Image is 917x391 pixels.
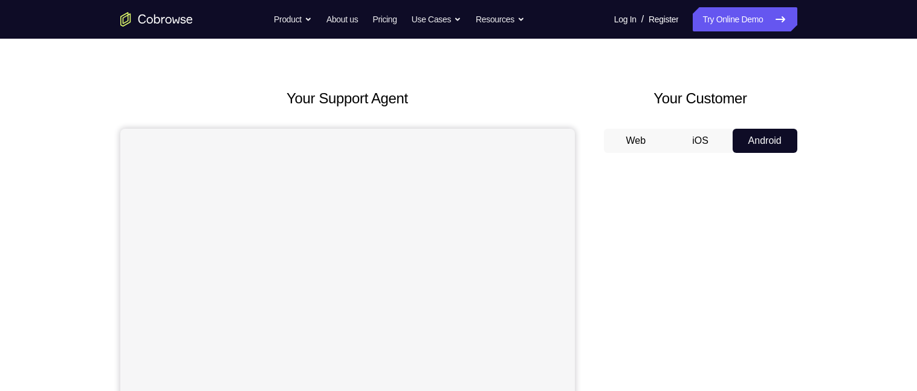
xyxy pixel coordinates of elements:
a: Try Online Demo [693,7,797,31]
a: About us [326,7,358,31]
button: Product [274,7,312,31]
button: Use Cases [412,7,461,31]
button: Resources [476,7,525,31]
a: Register [649,7,678,31]
h2: Your Customer [604,88,797,109]
a: Pricing [372,7,397,31]
span: / [641,12,644,27]
a: Log In [614,7,637,31]
a: Go to the home page [120,12,193,27]
button: iOS [668,129,733,153]
button: Web [604,129,669,153]
h2: Your Support Agent [120,88,575,109]
button: Android [733,129,797,153]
